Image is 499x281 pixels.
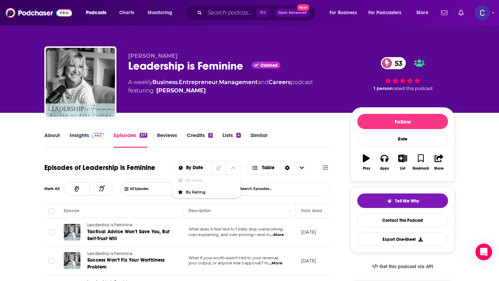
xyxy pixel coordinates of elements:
[70,132,104,148] a: InsightsPodchaser Pro
[120,182,222,196] button: Choose List Listened
[219,79,258,85] a: Management
[417,8,428,18] span: More
[387,198,392,204] img: tell me why sparkle
[178,79,179,85] span: ,
[87,228,170,242] a: Tactical Advice Won’t Save You, But Self-Trust Will
[262,165,274,170] span: Table
[381,57,406,69] a: 53
[393,86,433,91] span: rated this podcast
[115,7,138,18] a: Charts
[434,166,444,171] div: Share
[128,87,313,95] span: featuring
[186,179,235,182] span: By Date
[456,7,466,19] a: Show notifications dropdown
[87,251,170,257] a: Leadership is Feminine
[172,161,241,175] h2: Choose List sort
[87,222,170,228] a: Leadership is Feminine
[211,161,226,174] button: Sort Direction
[475,5,490,20] img: User Profile
[208,133,212,138] div: 3
[374,86,393,91] span: 1 person
[364,7,412,18] button: open menu
[301,258,316,264] p: [DATE]
[128,53,178,59] span: [PERSON_NAME]
[430,150,448,175] button: Share
[189,261,268,265] span: your output, or anyone else’s approval? In
[87,223,132,227] span: Leadership is Feminine
[278,11,307,15] span: Open Advanced
[218,79,219,85] span: ,
[87,257,165,270] span: Success Won’t Fix Your Worthiness Problem
[258,79,269,85] span: and
[189,207,211,215] div: Description
[280,161,295,174] div: Sort Direction
[351,53,455,96] div: 53 1 personrated this podcast
[6,6,72,19] img: Podchaser - Follow, Share and Rate Podcasts
[297,4,309,11] span: New
[226,161,240,174] button: close menu
[301,229,316,235] p: [DATE]
[475,5,490,20] button: Show profile menu
[46,48,115,117] img: Leadership is Feminine
[475,5,490,20] span: Logged in as publicityxxtina
[363,166,370,171] div: Play
[270,232,284,238] span: ...More
[192,5,322,21] div: Search podcasts, credits, & more...
[367,258,439,275] a: Get this podcast via API
[44,187,64,191] div: Mark All
[256,8,269,17] span: ⌘ K
[172,165,211,170] button: close menu
[44,163,155,172] h1: Episodes of Leadership is Feminine
[438,7,450,19] a: Show notifications dropdown
[114,132,147,148] a: Episodes517
[275,9,310,17] button: Open AdvancedNew
[156,87,206,95] a: Kris Plachy
[301,207,322,215] div: Date Aired
[400,166,405,171] div: List
[44,132,60,148] a: About
[375,150,393,175] button: Apps
[475,244,492,260] div: Open Intercom Messenger
[179,79,218,85] a: Entrepreneur
[379,264,433,270] span: Get this podcast via API
[86,8,106,18] span: Podcasts
[357,132,448,146] div: Rate
[413,166,429,171] div: Bookmark
[269,261,282,266] span: ...More
[357,114,448,129] button: Follow
[357,233,448,246] button: Export One-Sheet
[87,257,170,271] a: Success Won’t Fix Your Worthiness Problem
[130,187,162,191] span: All Episodes
[189,232,270,237] span: over-explaining, and over-proving—and in
[49,229,55,235] span: Toggle select row
[246,161,309,175] button: Choose View
[186,165,205,170] span: By Date
[330,8,357,18] span: For Business
[325,7,366,18] button: open menu
[380,166,389,171] div: Apps
[261,64,278,67] span: Claimed
[81,7,115,18] button: open menu
[395,198,419,204] span: Tell Me Why
[143,7,181,18] button: open menu
[87,229,169,242] span: Tactical Advice Won’t Save You, But Self-Trust Will
[189,227,284,232] span: What does it feel like to finally stop overworking,
[394,150,412,175] button: List
[357,214,448,227] a: Contact This Podcast
[187,132,212,148] a: Credits3
[92,133,104,138] img: Podchaser Pro
[388,57,406,69] span: 53
[412,7,437,18] button: open menu
[189,255,279,260] span: What if your worth wasn’t tied to your revenue,
[152,79,178,85] a: Business
[49,257,55,264] span: Toggle select row
[64,207,79,215] div: Episode
[286,207,294,215] button: Column Actions
[140,133,147,138] div: 517
[357,193,448,208] button: tell me why sparkleTell Me Why
[251,132,268,148] a: Similar
[357,150,375,175] button: Play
